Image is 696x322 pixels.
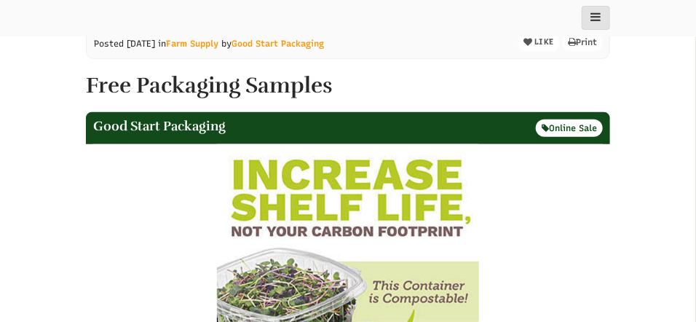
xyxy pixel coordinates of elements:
[582,6,610,30] button: main_menu
[536,119,603,138] span: Online Sale
[86,74,610,98] h1: Free Packaging Samples
[158,37,218,50] span: in
[221,37,324,50] span: by
[232,39,324,49] a: Good Start Packaging
[166,39,218,49] a: Farm Supply
[518,34,559,51] button: LIKE
[127,39,155,49] span: [DATE]
[94,39,124,49] span: Posted
[532,36,554,46] span: LIKE
[93,118,226,134] span: Good Start Packaging
[563,34,602,51] a: Print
